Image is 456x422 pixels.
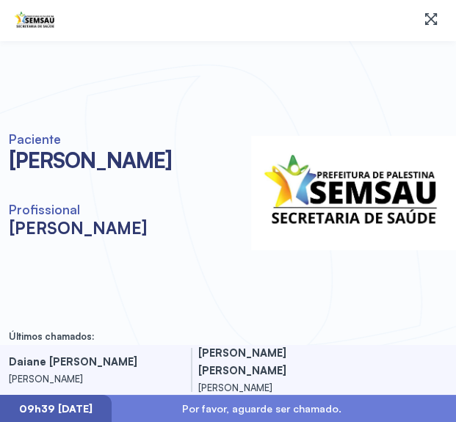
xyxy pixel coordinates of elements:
[251,136,456,250] img: Imagem reservada para divulgação dentro do painel
[9,201,245,217] h6: Profissional
[9,352,156,370] h3: daiane [PERSON_NAME]
[9,131,245,147] h6: Paciente
[9,330,95,342] p: Últimos chamados:
[198,343,345,379] h3: [PERSON_NAME] [PERSON_NAME]
[9,147,245,173] div: [PERSON_NAME]
[198,379,345,396] div: [PERSON_NAME]
[9,370,156,388] div: [PERSON_NAME]
[9,217,245,238] div: [PERSON_NAME]
[12,7,59,34] img: Logotipo do estabelecimento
